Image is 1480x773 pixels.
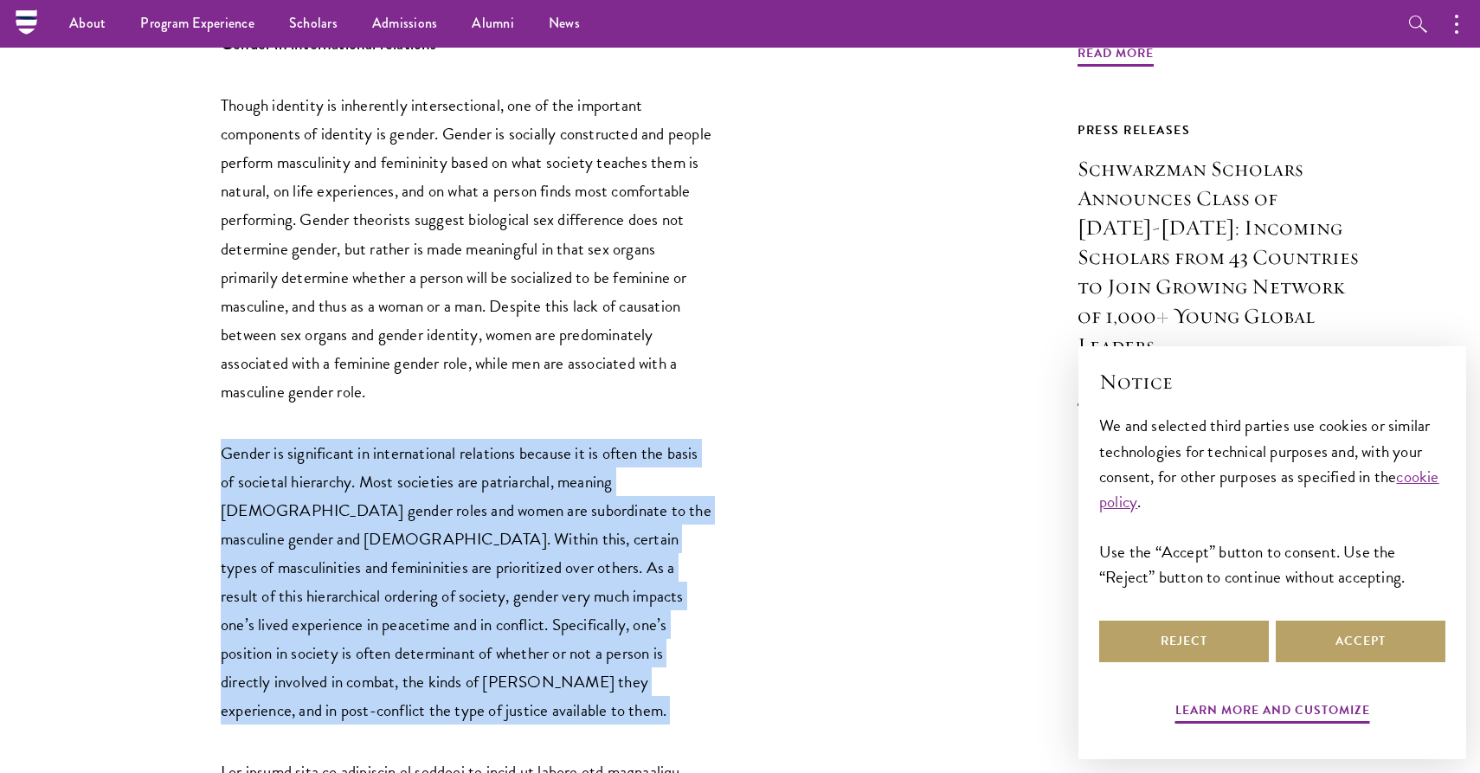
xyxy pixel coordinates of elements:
[1078,42,1154,69] span: Read More
[1099,464,1439,514] a: cookie policy
[221,439,714,725] p: Gender is significant in international relations because it is often the basis of societal hierar...
[1099,621,1269,662] button: Reject
[1099,413,1445,589] div: We and selected third parties use cookies or similar technologies for technical purposes and, wit...
[221,91,714,406] p: Though identity is inherently intersectional, one of the important components of identity is gend...
[1078,154,1363,360] h3: Schwarzman Scholars Announces Class of [DATE]-[DATE]: Incoming Scholars from 43 Countries to Join...
[1099,367,1445,396] h2: Notice
[1175,699,1370,726] button: Learn more and customize
[1078,119,1363,141] div: Press Releases
[1276,621,1445,662] button: Accept
[1078,119,1363,409] a: Press Releases Schwarzman Scholars Announces Class of [DATE]-[DATE]: Incoming Scholars from 43 Co...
